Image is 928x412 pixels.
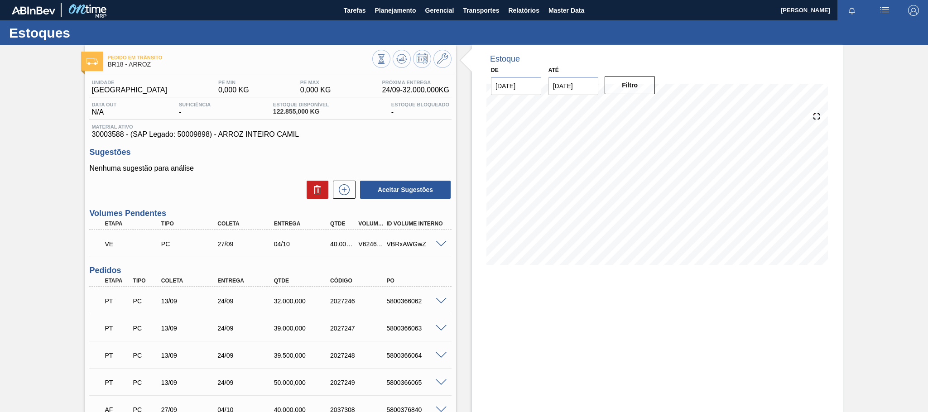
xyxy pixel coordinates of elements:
[131,325,160,332] div: Pedido de Compra
[105,379,130,386] p: PT
[391,102,449,107] span: Estoque Bloqueado
[548,77,599,95] input: dd/mm/yyyy
[385,379,448,386] div: 5800366065
[177,102,213,116] div: -
[159,297,222,305] div: 13/09/2025
[91,86,167,94] span: [GEOGRAPHIC_DATA]
[159,278,222,284] div: Coleta
[328,240,357,248] div: 40.000,000
[107,61,372,68] span: BR18 - ARROZ
[102,373,132,393] div: Pedido em Trânsito
[490,54,520,64] div: Estoque
[91,124,449,129] span: Material ativo
[425,5,454,16] span: Gerencial
[328,297,391,305] div: 2027246
[463,5,499,16] span: Transportes
[102,291,132,311] div: Pedido em Trânsito
[89,164,452,172] p: Nenhuma sugestão para análise
[272,379,335,386] div: 50.000,000
[218,80,249,85] span: PE MIN
[605,76,655,94] button: Filtro
[107,55,372,60] span: Pedido em Trânsito
[837,4,866,17] button: Notificações
[385,220,448,227] div: Id Volume Interno
[215,278,279,284] div: Entrega
[328,352,391,359] div: 2027248
[159,220,222,227] div: Tipo
[272,297,335,305] div: 32.000,000
[159,379,222,386] div: 13/09/2025
[385,278,448,284] div: PO
[102,318,132,338] div: Pedido em Trânsito
[131,379,160,386] div: Pedido de Compra
[328,220,357,227] div: Qtde
[215,240,279,248] div: 27/09/2025
[102,345,132,365] div: Pedido em Trânsito
[273,102,329,107] span: Estoque Disponível
[9,28,170,38] h1: Estoques
[105,325,130,332] p: PT
[375,5,416,16] span: Planejamento
[89,148,452,157] h3: Sugestões
[393,50,411,68] button: Atualizar Gráfico
[272,278,335,284] div: Qtde
[382,80,449,85] span: Próxima Entrega
[218,86,249,94] span: 0,000 KG
[356,220,385,227] div: Volume Portal
[89,209,452,218] h3: Volumes Pendentes
[328,181,356,199] div: Nova sugestão
[389,102,452,116] div: -
[102,220,166,227] div: Etapa
[300,86,331,94] span: 0,000 KG
[491,77,541,95] input: dd/mm/yyyy
[385,297,448,305] div: 5800366062
[105,297,130,305] p: PT
[105,352,130,359] p: PT
[159,352,222,359] div: 13/09/2025
[300,80,331,85] span: PE MAX
[382,86,449,94] span: 24/09 - 32.000,000 KG
[272,352,335,359] div: 39.500,000
[356,240,385,248] div: V624663
[131,297,160,305] div: Pedido de Compra
[344,5,366,16] span: Tarefas
[385,325,448,332] div: 5800366063
[272,325,335,332] div: 39.000,000
[879,5,890,16] img: userActions
[328,379,391,386] div: 2027249
[102,234,166,254] div: Volume Enviado para Transporte
[491,67,499,73] label: De
[91,102,116,107] span: Data out
[89,266,452,275] h3: Pedidos
[159,240,222,248] div: Pedido de Compra
[272,240,335,248] div: 04/10/2025
[433,50,452,68] button: Ir ao Master Data / Geral
[12,6,55,14] img: TNhmsLtSVTkK8tSr43FrP2fwEKptu5GPRR3wAAAABJRU5ErkJggg==
[272,220,335,227] div: Entrega
[302,181,328,199] div: Excluir Sugestões
[273,108,329,115] span: 122.855,000 KG
[385,240,448,248] div: VBRxAWGwZ
[385,352,448,359] div: 5800366064
[548,67,559,73] label: Até
[328,325,391,332] div: 2027247
[215,379,279,386] div: 24/09/2025
[360,181,451,199] button: Aceitar Sugestões
[372,50,390,68] button: Visão Geral dos Estoques
[215,325,279,332] div: 24/09/2025
[413,50,431,68] button: Programar Estoque
[548,5,584,16] span: Master Data
[328,278,391,284] div: Código
[102,278,132,284] div: Etapa
[91,80,167,85] span: Unidade
[508,5,539,16] span: Relatórios
[131,352,160,359] div: Pedido de Compra
[131,278,160,284] div: Tipo
[91,130,449,139] span: 30003588 - (SAP Legado: 50009898) - ARROZ INTEIRO CAMIL
[159,325,222,332] div: 13/09/2025
[89,102,119,116] div: N/A
[105,240,163,248] p: VE
[179,102,211,107] span: Suficiência
[356,180,452,200] div: Aceitar Sugestões
[908,5,919,16] img: Logout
